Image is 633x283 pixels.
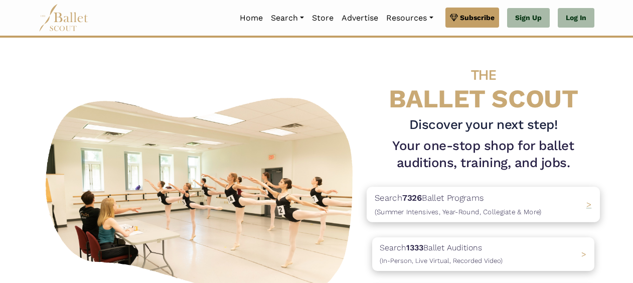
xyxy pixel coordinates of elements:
[382,8,437,29] a: Resources
[236,8,267,29] a: Home
[581,249,586,259] span: >
[338,8,382,29] a: Advertise
[406,243,423,252] b: 1333
[372,116,594,133] h3: Discover your next step!
[558,8,594,28] a: Log In
[507,8,550,28] a: Sign Up
[267,8,308,29] a: Search
[375,208,542,216] span: (Summer Intensives, Year-Round, Collegiate & More)
[471,67,496,83] span: THE
[308,8,338,29] a: Store
[375,191,542,218] p: Search Ballet Programs
[460,12,495,23] span: Subscribe
[445,8,499,28] a: Subscribe
[402,193,422,203] b: 7326
[380,241,503,267] p: Search Ballet Auditions
[372,188,594,221] a: Search7326Ballet Programs(Summer Intensives, Year-Round, Collegiate & More)>
[586,199,592,209] span: >
[372,58,594,112] h4: BALLET SCOUT
[450,12,458,23] img: gem.svg
[380,257,503,264] span: (In-Person, Live Virtual, Recorded Video)
[372,237,594,271] a: Search1333Ballet Auditions(In-Person, Live Virtual, Recorded Video) >
[372,137,594,172] h1: Your one-stop shop for ballet auditions, training, and jobs.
